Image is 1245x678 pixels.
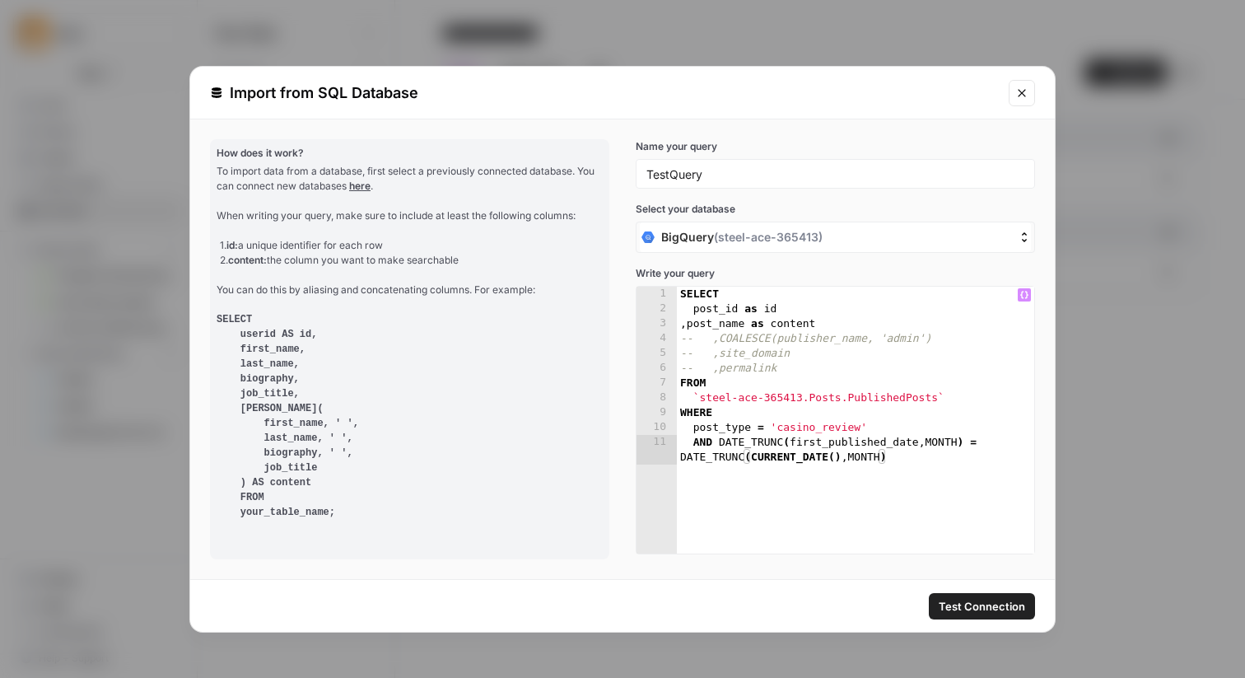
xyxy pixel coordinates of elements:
[217,146,603,161] p: How does it work?
[210,82,999,105] div: Import from SQL Database
[228,254,267,266] span: content:
[349,180,371,192] a: here
[939,598,1025,615] span: Test Connection
[636,139,1035,154] label: Name your query
[636,266,1035,281] span: Write your query
[636,331,677,346] div: 4
[636,405,677,420] div: 9
[929,593,1035,620] button: Test Connection
[636,390,677,405] div: 8
[636,376,677,390] div: 7
[636,420,677,435] div: 10
[636,361,677,376] div: 6
[217,312,603,520] pre: SELECT userid AS id, first_name, last_name, biography, job_title, [PERSON_NAME]( first_name, ' ',...
[636,287,677,302] div: 1
[220,238,603,268] div: 1. a unique identifier for each row 2. the column you want to make searchable
[636,346,677,361] div: 5
[636,202,1035,217] span: Select your database
[636,435,677,465] div: 11
[661,229,823,245] span: BigQuery
[1009,80,1035,106] button: Close modal
[646,166,1024,181] input: My query
[636,302,677,316] div: 2
[226,239,238,251] span: id:
[714,230,823,244] span: ( steel-ace-365413 )
[217,164,603,520] div: To import data from a database, first select a previously connected database. You can connect new...
[636,316,677,331] div: 3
